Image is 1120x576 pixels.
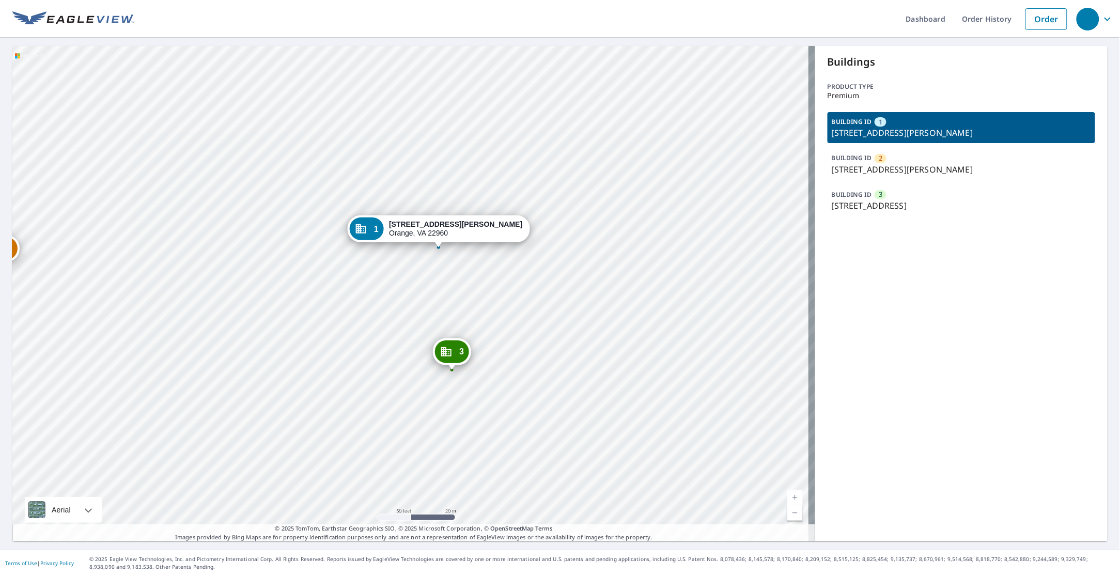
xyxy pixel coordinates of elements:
a: Terms of Use [5,559,37,567]
span: 3 [459,348,464,355]
p: [STREET_ADDRESS][PERSON_NAME] [832,127,1091,139]
p: BUILDING ID [832,153,872,162]
div: Orange, VA 22960 [389,220,522,238]
a: Terms [536,524,553,532]
strong: [STREET_ADDRESS][PERSON_NAME] [389,220,522,228]
p: [STREET_ADDRESS][PERSON_NAME] [832,163,1091,176]
p: [STREET_ADDRESS] [832,199,1091,212]
p: BUILDING ID [832,117,872,126]
a: Current Level 19, Zoom In [787,490,803,505]
p: Buildings [828,54,1095,70]
span: 2 [879,153,882,163]
div: Aerial [49,497,74,523]
a: Order [1025,8,1067,30]
div: Dropped pin, building 1, Commercial property, 14414 St Isidore Way Orange, VA 22960 [348,215,530,247]
p: Premium [828,91,1095,100]
span: 1 [374,225,379,233]
div: Dropped pin, building 3, Commercial property, 14004 Litchfield Dr Orange, VA 22960 [433,338,471,370]
p: BUILDING ID [832,190,872,199]
p: | [5,560,74,566]
div: Aerial [25,497,102,523]
span: 1 [879,117,882,127]
span: 3 [879,190,882,199]
a: Privacy Policy [40,559,74,567]
img: EV Logo [12,11,134,27]
p: Images provided by Bing Maps are for property identification purposes only and are not a represen... [12,524,815,541]
p: © 2025 Eagle View Technologies, Inc. and Pictometry International Corp. All Rights Reserved. Repo... [89,555,1115,571]
a: OpenStreetMap [490,524,534,532]
a: Current Level 19, Zoom Out [787,505,803,521]
p: Product type [828,82,1095,91]
span: © 2025 TomTom, Earthstar Geographics SIO, © 2025 Microsoft Corporation, © [275,524,553,533]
